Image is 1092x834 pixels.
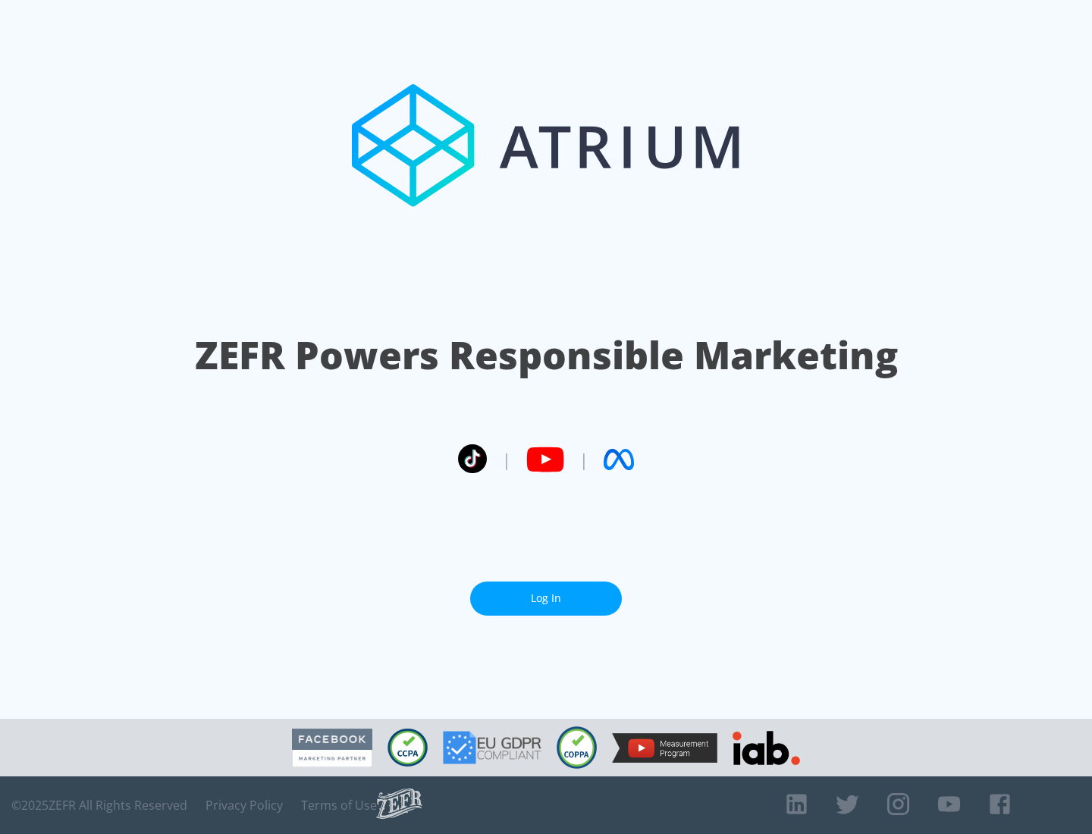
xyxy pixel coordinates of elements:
img: Facebook Marketing Partner [292,729,372,767]
span: | [579,448,588,471]
img: CCPA Compliant [388,729,428,767]
h1: ZEFR Powers Responsible Marketing [195,329,898,381]
img: IAB [733,731,800,765]
img: GDPR Compliant [443,731,541,764]
img: YouTube Measurement Program [612,733,717,763]
img: COPPA Compliant [557,726,597,769]
a: Terms of Use [301,798,377,813]
a: Privacy Policy [206,798,283,813]
span: © 2025 ZEFR All Rights Reserved [11,798,187,813]
a: Log In [470,582,622,616]
span: | [502,448,511,471]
